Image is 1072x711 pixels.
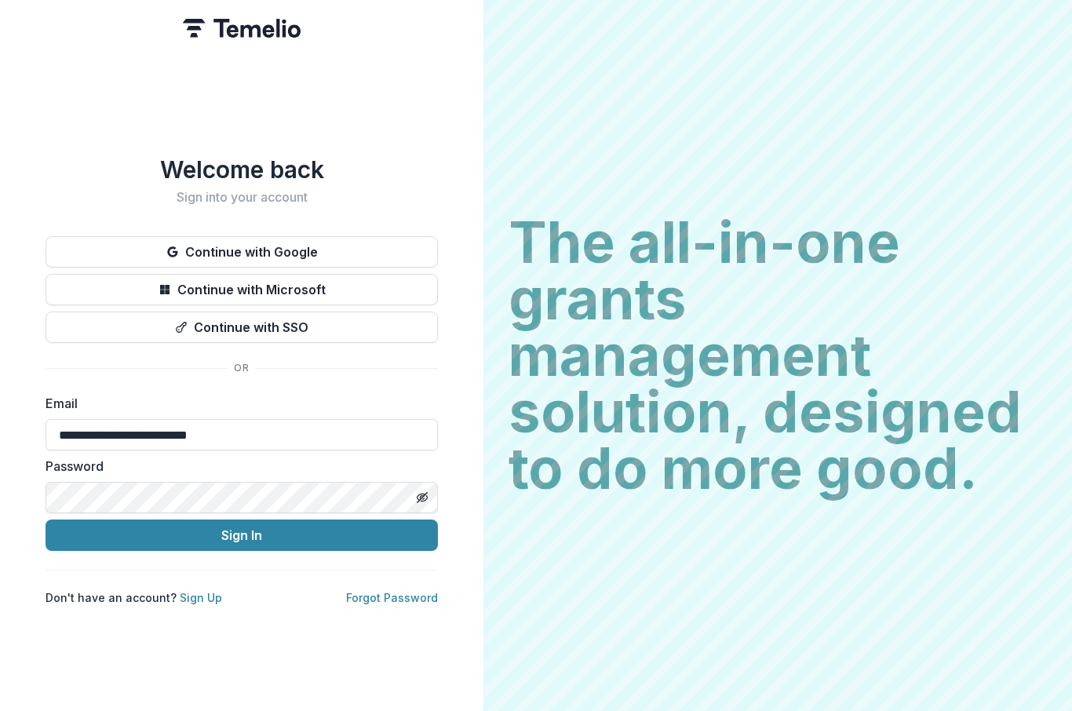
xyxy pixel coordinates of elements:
[183,19,301,38] img: Temelio
[46,155,438,184] h1: Welcome back
[46,457,428,476] label: Password
[46,190,438,205] h2: Sign into your account
[46,394,428,413] label: Email
[180,591,222,604] a: Sign Up
[410,485,435,510] button: Toggle password visibility
[46,589,222,606] p: Don't have an account?
[46,520,438,551] button: Sign In
[46,236,438,268] button: Continue with Google
[46,274,438,305] button: Continue with Microsoft
[46,312,438,343] button: Continue with SSO
[346,591,438,604] a: Forgot Password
